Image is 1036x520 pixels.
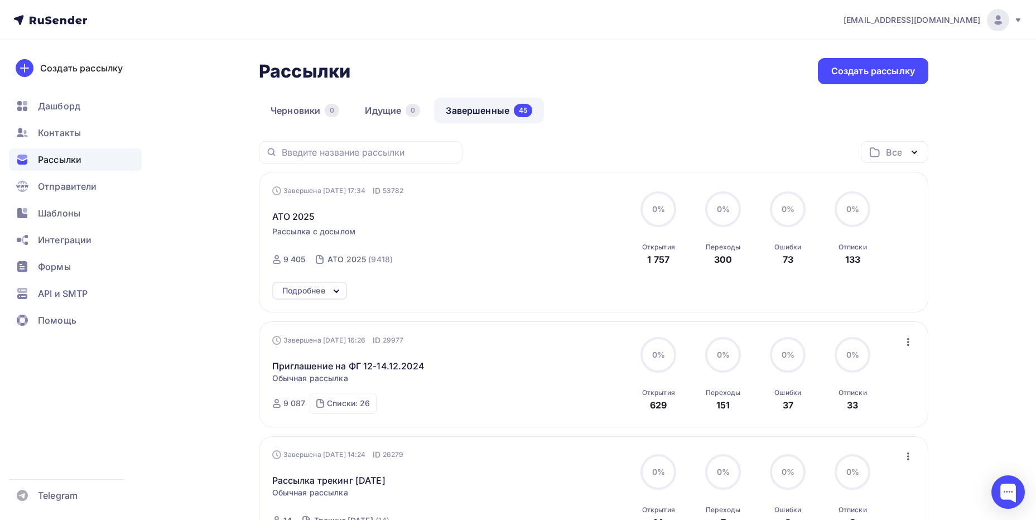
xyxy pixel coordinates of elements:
div: Создать рассылку [831,65,915,78]
a: Отправители [9,175,142,198]
span: Отправители [38,180,97,193]
div: Отписки [839,505,867,514]
span: 0% [782,350,794,359]
span: 0% [846,204,859,214]
div: Переходы [706,505,740,514]
div: Отписки [839,243,867,252]
span: [EMAIL_ADDRESS][DOMAIN_NAME] [844,15,980,26]
span: Дашборд [38,99,80,113]
div: 0 [325,104,339,117]
span: Обычная рассылка [272,487,348,498]
a: Рассылки [9,148,142,171]
a: [EMAIL_ADDRESS][DOMAIN_NAME] [844,9,1023,31]
div: Создать рассылку [40,61,123,75]
span: Интеграции [38,233,91,247]
span: 29977 [383,335,404,346]
span: ID [373,449,380,460]
span: 0% [652,350,665,359]
div: Ошибки [774,505,801,514]
div: Переходы [706,243,740,252]
div: Завершена [DATE] 16:26 [272,335,404,346]
span: Telegram [38,489,78,502]
div: АТО 2025 [327,254,366,265]
a: Формы [9,256,142,278]
div: Ошибки [774,243,801,252]
div: Отписки [839,388,867,397]
span: ATO 2025 [272,210,315,223]
span: API и SMTP [38,287,88,300]
div: Открытия [642,388,675,397]
div: Переходы [706,388,740,397]
div: 300 [714,253,732,266]
a: АТО 2025 (9418) [326,251,394,268]
span: 0% [782,467,794,476]
span: 0% [652,467,665,476]
span: 53782 [383,185,404,196]
input: Введите название рассылки [282,146,456,158]
button: Все [861,141,928,163]
a: Контакты [9,122,142,144]
span: 0% [652,204,665,214]
div: Открытия [642,243,675,252]
span: Рассылка с досылом [272,226,356,237]
span: 0% [717,204,730,214]
a: Завершенные45 [434,98,544,123]
div: Все [886,146,902,159]
span: Контакты [38,126,81,139]
a: Идущие0 [353,98,432,123]
div: Открытия [642,505,675,514]
span: Формы [38,260,71,273]
div: 73 [783,253,793,266]
div: 151 [716,398,730,412]
span: ID [373,335,380,346]
div: 133 [845,253,860,266]
span: Шаблоны [38,206,80,220]
div: Завершена [DATE] 17:34 [272,185,404,196]
a: Шаблоны [9,202,142,224]
a: Приглашение на ФГ 12-14.12.2024 [272,359,425,373]
div: Подробнее [282,284,325,297]
span: 0% [717,467,730,476]
div: Завершена [DATE] 14:24 [272,449,404,460]
span: 26279 [383,449,404,460]
span: ID [373,185,380,196]
a: Рассылка трекинг [DATE] [272,474,386,487]
div: 629 [650,398,667,412]
h2: Рассылки [259,60,350,83]
span: 0% [717,350,730,359]
div: 45 [514,104,532,117]
div: Списки: 26 [327,398,370,409]
div: 9 087 [283,398,306,409]
div: 0 [406,104,420,117]
div: 1 757 [647,253,669,266]
span: 0% [782,204,794,214]
div: 33 [847,398,858,412]
div: (9418) [368,254,393,265]
span: Помощь [38,314,76,327]
span: 0% [846,467,859,476]
span: Рассылки [38,153,81,166]
div: 37 [783,398,793,412]
div: 9 405 [283,254,306,265]
span: Обычная рассылка [272,373,348,384]
a: Черновики0 [259,98,351,123]
div: Ошибки [774,388,801,397]
span: 0% [846,350,859,359]
a: Дашборд [9,95,142,117]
